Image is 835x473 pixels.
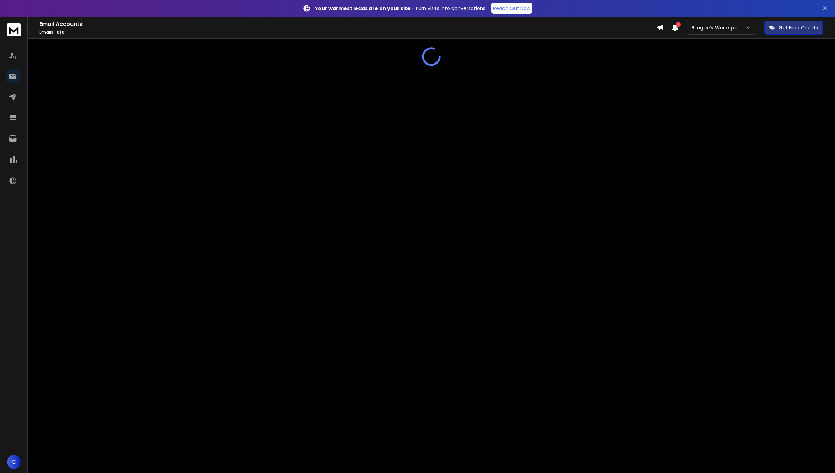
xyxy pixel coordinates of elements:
[7,455,21,469] button: C
[764,21,823,35] button: Get Free Credits
[39,20,656,28] h1: Email Accounts
[491,3,532,14] a: Reach Out Now
[691,24,745,31] p: Bragee's Workspace
[779,24,818,31] p: Get Free Credits
[7,23,21,36] img: logo
[493,5,530,12] p: Reach Out Now
[315,5,486,12] p: – Turn visits into conversations
[676,22,681,27] span: 6
[57,29,65,35] span: 0 / 0
[315,5,411,12] strong: Your warmest leads are on your site
[39,30,656,35] p: Emails :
